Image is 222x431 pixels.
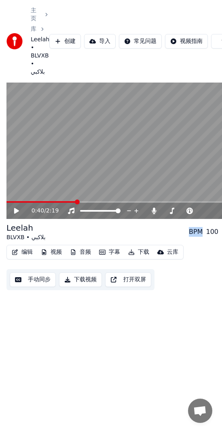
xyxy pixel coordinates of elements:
[6,222,46,234] div: Leelah
[96,246,123,258] button: 字幕
[32,207,51,215] div: /
[59,272,102,287] button: 下载视频
[31,6,49,76] nav: breadcrumb
[6,33,23,49] img: youka
[165,34,208,49] button: 视频指南
[6,234,46,242] div: BLVXB • بلاكبي
[31,36,49,76] span: Leelah • BLVXB • بلاكبي
[49,34,81,49] button: 创建
[167,248,178,256] div: 云库
[31,25,36,33] a: 库
[206,227,218,237] div: 100
[38,246,65,258] button: 视频
[10,272,56,287] button: 手动同步
[67,246,94,258] button: 音频
[125,246,152,258] button: 下载
[31,6,40,23] a: 主页
[105,272,151,287] button: 打开双屏
[8,246,36,258] button: 编辑
[189,227,203,237] div: BPM
[32,207,44,215] span: 0:40
[46,207,59,215] span: 2:19
[188,399,212,423] a: 开放式聊天
[119,34,162,49] button: 常见问题
[84,34,116,49] button: 导入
